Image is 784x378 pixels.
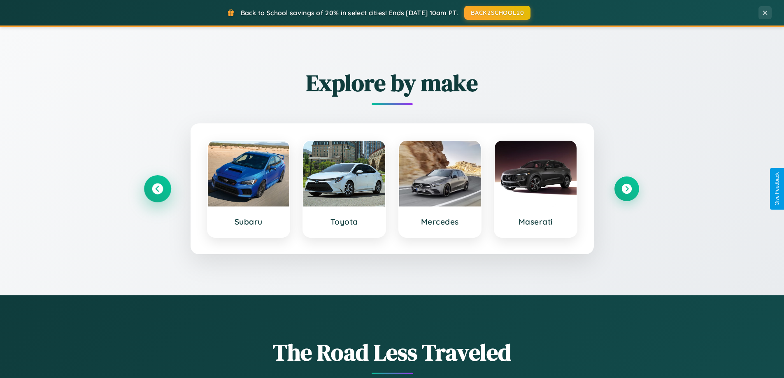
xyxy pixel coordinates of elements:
[407,217,473,227] h3: Mercedes
[241,9,458,17] span: Back to School savings of 20% in select cities! Ends [DATE] 10am PT.
[216,217,281,227] h3: Subaru
[145,67,639,99] h2: Explore by make
[503,217,568,227] h3: Maserati
[312,217,377,227] h3: Toyota
[774,172,780,206] div: Give Feedback
[464,6,530,20] button: BACK2SCHOOL20
[145,336,639,368] h1: The Road Less Traveled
